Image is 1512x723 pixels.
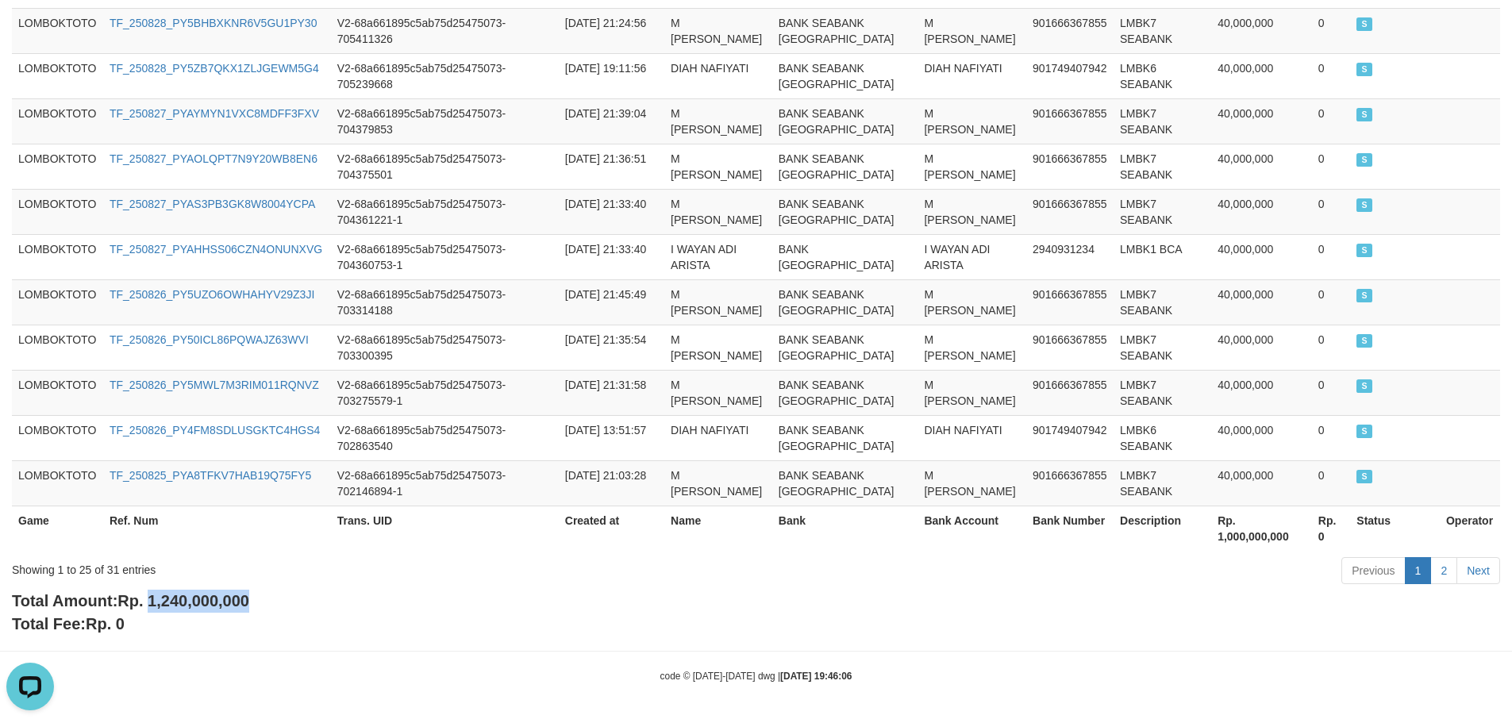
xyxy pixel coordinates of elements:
[1114,370,1211,415] td: LMBK7 SEABANK
[918,189,1026,234] td: M [PERSON_NAME]
[1026,325,1114,370] td: 901666367855
[12,189,103,234] td: LOMBOKTOTO
[664,325,772,370] td: M [PERSON_NAME]
[1356,334,1372,348] span: SUCCESS
[1114,53,1211,98] td: LMBK6 SEABANK
[331,98,559,144] td: V2-68a661895c5ab75d25475073-704379853
[331,53,559,98] td: V2-68a661895c5ab75d25475073-705239668
[1114,234,1211,279] td: LMBK1 BCA
[1350,506,1440,551] th: Status
[1312,415,1350,460] td: 0
[1211,234,1312,279] td: 40,000,000
[1356,153,1372,167] span: SUCCESS
[1026,506,1114,551] th: Bank Number
[1211,144,1312,189] td: 40,000,000
[664,144,772,189] td: M [PERSON_NAME]
[1312,144,1350,189] td: 0
[559,279,664,325] td: [DATE] 21:45:49
[1211,279,1312,325] td: 40,000,000
[1114,189,1211,234] td: LMBK7 SEABANK
[1356,289,1372,302] span: SUCCESS
[1114,460,1211,506] td: LMBK7 SEABANK
[1114,8,1211,53] td: LMBK7 SEABANK
[772,325,918,370] td: BANK SEABANK [GEOGRAPHIC_DATA]
[331,8,559,53] td: V2-68a661895c5ab75d25475073-705411326
[918,53,1026,98] td: DIAH NAFIYATI
[772,98,918,144] td: BANK SEABANK [GEOGRAPHIC_DATA]
[1114,325,1211,370] td: LMBK7 SEABANK
[1312,325,1350,370] td: 0
[1356,17,1372,31] span: SUCCESS
[331,144,559,189] td: V2-68a661895c5ab75d25475073-704375501
[331,279,559,325] td: V2-68a661895c5ab75d25475073-703314188
[664,53,772,98] td: DIAH NAFIYATI
[12,615,125,633] b: Total Fee:
[110,288,314,301] a: TF_250826_PY5UZO6OWHAHYV29Z3JI
[1211,506,1312,551] th: Rp. 1,000,000,000
[664,189,772,234] td: M [PERSON_NAME]
[331,370,559,415] td: V2-68a661895c5ab75d25475073-703275579-1
[1356,379,1372,393] span: SUCCESS
[664,370,772,415] td: M [PERSON_NAME]
[559,144,664,189] td: [DATE] 21:36:51
[1356,244,1372,257] span: SUCCESS
[1026,460,1114,506] td: 901666367855
[1026,98,1114,144] td: 901666367855
[110,198,315,210] a: TF_250827_PYAS3PB3GK8W8004YCPA
[1430,557,1457,584] a: 2
[1114,506,1211,551] th: Description
[1312,370,1350,415] td: 0
[331,189,559,234] td: V2-68a661895c5ab75d25475073-704361221-1
[331,415,559,460] td: V2-68a661895c5ab75d25475073-702863540
[664,415,772,460] td: DIAH NAFIYATI
[12,460,103,506] td: LOMBOKTOTO
[12,506,103,551] th: Game
[772,370,918,415] td: BANK SEABANK [GEOGRAPHIC_DATA]
[1312,279,1350,325] td: 0
[1026,279,1114,325] td: 901666367855
[1456,557,1500,584] a: Next
[12,234,103,279] td: LOMBOKTOTO
[12,556,618,578] div: Showing 1 to 25 of 31 entries
[559,325,664,370] td: [DATE] 21:35:54
[86,615,125,633] span: Rp. 0
[12,325,103,370] td: LOMBOKTOTO
[12,370,103,415] td: LOMBOKTOTO
[918,460,1026,506] td: M [PERSON_NAME]
[1356,63,1372,76] span: SUCCESS
[664,98,772,144] td: M [PERSON_NAME]
[1312,460,1350,506] td: 0
[559,98,664,144] td: [DATE] 21:39:04
[1211,415,1312,460] td: 40,000,000
[1356,425,1372,438] span: SUCCESS
[12,144,103,189] td: LOMBOKTOTO
[331,460,559,506] td: V2-68a661895c5ab75d25475073-702146894-1
[110,107,319,120] a: TF_250827_PYAYMYN1VXC8MDFF3FXV
[559,189,664,234] td: [DATE] 21:33:40
[110,424,320,436] a: TF_250826_PY4FM8SDLUSGKTC4HGS4
[1405,557,1432,584] a: 1
[1356,198,1372,212] span: SUCCESS
[664,234,772,279] td: I WAYAN ADI ARISTA
[110,62,319,75] a: TF_250828_PY5ZB7QKX1ZLJGEWM5G4
[1026,415,1114,460] td: 901749407942
[664,460,772,506] td: M [PERSON_NAME]
[1312,8,1350,53] td: 0
[664,279,772,325] td: M [PERSON_NAME]
[918,234,1026,279] td: I WAYAN ADI ARISTA
[1026,370,1114,415] td: 901666367855
[331,506,559,551] th: Trans. UID
[12,592,249,610] b: Total Amount:
[1026,189,1114,234] td: 901666367855
[1026,53,1114,98] td: 901749407942
[1356,108,1372,121] span: SUCCESS
[918,370,1026,415] td: M [PERSON_NAME]
[103,506,331,551] th: Ref. Num
[918,415,1026,460] td: DIAH NAFIYATI
[1440,506,1500,551] th: Operator
[559,506,664,551] th: Created at
[1312,234,1350,279] td: 0
[772,279,918,325] td: BANK SEABANK [GEOGRAPHIC_DATA]
[110,17,317,29] a: TF_250828_PY5BHBXKNR6V5GU1PY30
[772,415,918,460] td: BANK SEABANK [GEOGRAPHIC_DATA]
